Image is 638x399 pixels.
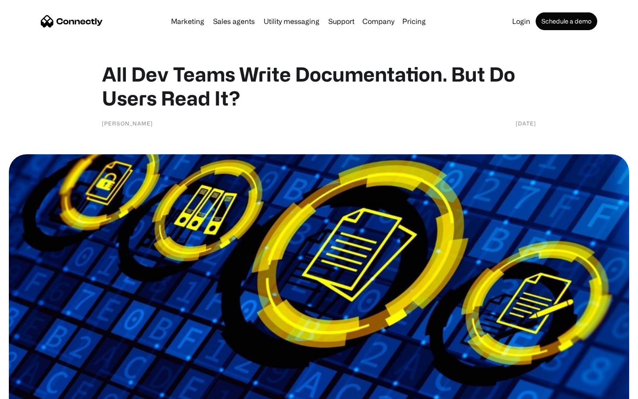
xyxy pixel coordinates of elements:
[9,383,53,396] aside: Language selected: English
[325,18,358,25] a: Support
[536,12,597,30] a: Schedule a demo
[210,18,258,25] a: Sales agents
[260,18,323,25] a: Utility messaging
[516,119,536,128] div: [DATE]
[102,62,536,110] h1: All Dev Teams Write Documentation. But Do Users Read It?
[167,18,208,25] a: Marketing
[399,18,429,25] a: Pricing
[18,383,53,396] ul: Language list
[509,18,534,25] a: Login
[362,15,394,27] div: Company
[102,119,153,128] div: [PERSON_NAME]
